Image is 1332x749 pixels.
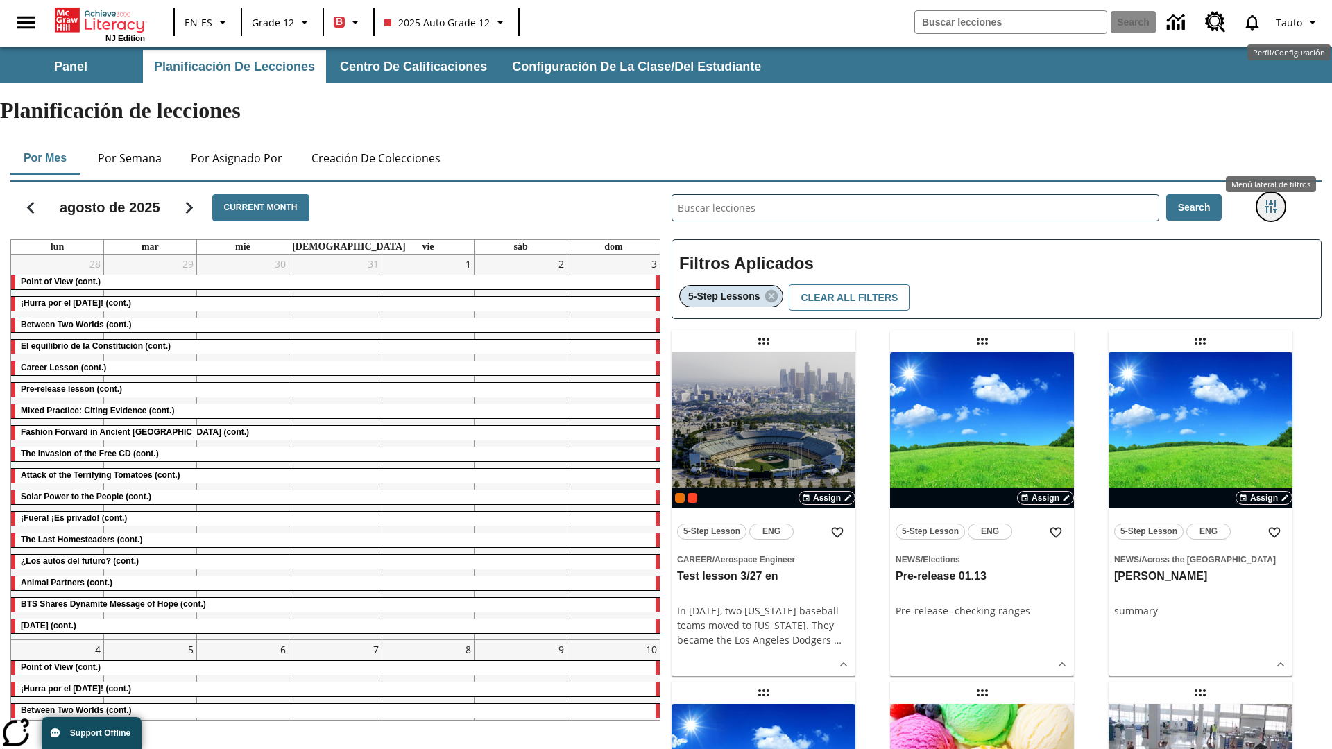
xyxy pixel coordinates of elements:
span: ¡Hurra por el Día de la Constitución! (cont.) [21,684,131,694]
div: Mixed Practice: Citing Evidence (cont.) [11,404,660,418]
button: Ver más [1052,654,1073,675]
button: Configuración de la clase/del estudiante [501,50,772,83]
a: 30 de julio de 2025 [272,255,289,273]
div: ¿Los autos del futuro? (cont.) [11,555,660,569]
span: Between Two Worlds (cont.) [21,705,132,715]
a: 29 de julio de 2025 [180,255,196,273]
span: Assign [813,492,841,504]
div: Point of View (cont.) [11,275,660,289]
a: 9 de agosto de 2025 [556,640,567,659]
a: Centro de recursos, Se abrirá en una pestaña nueva. [1197,3,1234,41]
div: Lección arrastrable: olga inkwell [1189,330,1211,352]
a: lunes [48,240,67,254]
div: Perfil/Configuración [1247,44,1331,60]
td: 30 de julio de 2025 [196,255,289,640]
h2: Filtros Aplicados [679,247,1314,281]
a: domingo [601,240,625,254]
button: Planificación de lecciones [143,50,326,83]
span: ENG [981,524,999,539]
a: 4 de agosto de 2025 [92,640,103,659]
td: 1 de agosto de 2025 [382,255,475,640]
div: Lección arrastrable: Test pre-release 21 [1189,682,1211,704]
a: 2 de agosto de 2025 [556,255,567,273]
div: Attack of the Terrifying Tomatoes (cont.) [11,469,660,483]
a: martes [139,240,162,254]
a: 10 de agosto de 2025 [643,640,660,659]
button: Añadir a mis Favoritas [1262,520,1287,545]
input: search field [915,11,1107,33]
button: Current Month [212,194,309,221]
span: Career Lesson (cont.) [21,363,106,372]
button: Boost El color de la clase es rojo. Cambiar el color de la clase. [328,10,369,35]
span: B [336,13,343,31]
span: Solar Power to the People (cont.) [21,492,151,501]
button: Support Offline [42,717,142,749]
h3: Pre-release 01.13 [896,569,1068,584]
button: ENG [1186,524,1231,540]
div: ¡Hurra por el Día de la Constitución! (cont.) [11,297,660,311]
span: News [896,555,921,565]
div: OL 2025 Auto Grade 12 [675,493,685,503]
button: Menú lateral de filtros [1257,193,1285,221]
span: El equilibrio de la Constitución (cont.) [21,341,171,351]
button: Añadir a mis Favoritas [1043,520,1068,545]
td: 28 de julio de 2025 [11,255,104,640]
button: 5-Step Lesson [1114,524,1184,540]
span: Assign [1250,492,1278,504]
div: Eliminar 5-Step Lessons el ítem seleccionado del filtro [679,285,783,307]
span: ¿Los autos del futuro? (cont.) [21,556,139,566]
span: BTS Shares Dynamite Message of Hope (cont.) [21,599,206,609]
div: Point of View (cont.) [11,661,660,675]
span: Fashion Forward in Ancient Rome (cont.) [21,427,249,437]
button: Language: EN-ES, Selecciona un idioma [179,10,237,35]
button: Centro de calificaciones [329,50,498,83]
div: Lección arrastrable: Test regular lesson [971,682,993,704]
span: 5-Step Lessons [688,291,760,302]
div: Between Two Worlds (cont.) [11,704,660,718]
button: Assign Elegir fechas [799,491,855,505]
div: El equilibrio de la Constitución (cont.) [11,340,660,354]
div: Pre-release lesson (cont.) [11,383,660,397]
span: Animal Partners (cont.) [21,578,112,587]
span: News [1114,555,1139,565]
button: Abrir el menú lateral [6,2,46,43]
button: 5-Step Lesson [896,524,965,540]
span: Support Offline [70,728,130,738]
span: Point of View (cont.) [21,662,101,672]
a: 8 de agosto de 2025 [463,640,474,659]
div: lesson details [890,352,1074,676]
button: Assign Elegir fechas [1017,491,1074,505]
td: 3 de agosto de 2025 [567,255,660,640]
a: 31 de julio de 2025 [365,255,382,273]
div: Día del Trabajo (cont.) [11,619,660,633]
span: 2025 Auto Grade 12 [384,15,490,30]
div: Animal Partners (cont.) [11,576,660,590]
button: Assign Elegir fechas [1236,491,1292,505]
button: Perfil/Configuración [1270,10,1326,35]
div: BTS Shares Dynamite Message of Hope (cont.) [11,598,660,612]
a: sábado [511,240,530,254]
span: ENG [1199,524,1218,539]
button: Panel [1,50,140,83]
button: 5-Step Lesson [677,524,746,540]
span: Across the [GEOGRAPHIC_DATA] [1141,555,1276,565]
h3: olga inkwell [1114,569,1287,584]
td: 29 de julio de 2025 [104,255,197,640]
span: The Invasion of the Free CD (cont.) [21,449,159,458]
button: Search [1166,194,1222,221]
span: … [834,633,842,646]
span: Tema: Career/Aerospace Engineer [677,551,850,567]
span: ¡Fuera! ¡Es privado! (cont.) [21,513,127,523]
span: ENG [762,524,780,539]
a: 28 de julio de 2025 [87,255,103,273]
span: Aerospace Engineer [715,555,795,565]
span: Tema: News/Across the US [1114,551,1287,567]
div: Pre-release- checking ranges [896,603,1068,618]
div: ¡Hurra por el Día de la Constitución! (cont.) [11,682,660,696]
span: 5-Step Lesson [1120,524,1177,539]
td: 2 de agosto de 2025 [475,255,567,640]
span: Test 1 [688,493,697,503]
span: Attack of the Terrifying Tomatoes (cont.) [21,470,180,480]
span: NJ Edition [105,34,145,42]
div: lesson details [672,352,855,676]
